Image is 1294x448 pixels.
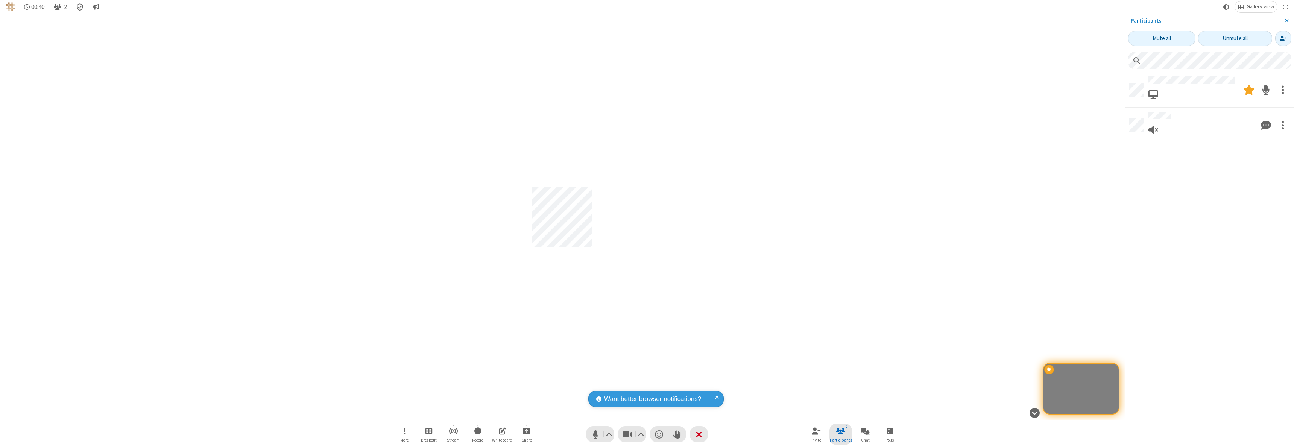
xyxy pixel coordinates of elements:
[447,438,460,442] span: Stream
[1131,17,1279,25] p: Participants
[878,424,901,445] button: Open poll
[1027,404,1042,422] button: Hide
[73,1,87,12] div: Meeting details Encryption enabled
[1198,31,1272,46] button: Unmute all
[50,1,70,12] button: Close participant list
[854,424,876,445] button: Open chat
[515,424,538,445] button: Start sharing
[1128,31,1195,46] button: Mute all
[31,3,44,11] span: 00:40
[844,423,850,430] div: 2
[690,426,708,442] button: End or leave meeting
[650,426,668,442] button: Send a reaction
[830,438,852,442] span: Participants
[393,424,416,445] button: Open menu
[586,426,614,442] button: Mute (⌘+Shift+A)
[1247,4,1274,10] span: Gallery view
[418,424,440,445] button: Manage Breakout Rooms
[421,438,437,442] span: Breakout
[472,438,484,442] span: Record
[1148,121,1159,138] button: Viewing only, no audio connected
[604,426,614,442] button: Audio settings
[1280,1,1291,12] button: Fullscreen
[522,438,532,442] span: Share
[1148,86,1159,103] button: Joined via web browser
[668,426,686,442] button: Raise hand
[1279,14,1294,28] button: Close sidebar
[442,424,465,445] button: Start streaming
[618,426,646,442] button: Stop video (⌘+Shift+V)
[491,424,513,445] button: Open shared whiteboard
[90,1,102,12] button: Conversation
[861,438,870,442] span: Chat
[811,438,821,442] span: Invite
[604,394,701,404] span: Want better browser notifications?
[21,1,48,12] div: Timer
[636,426,646,442] button: Video setting
[805,424,828,445] button: Invite participants (⌘+Shift+I)
[829,424,852,445] button: Close participant list
[1220,1,1232,12] button: Using system theme
[1275,31,1291,46] button: Invite
[64,3,67,11] span: 2
[400,438,409,442] span: More
[1235,1,1277,12] button: Change layout
[466,424,489,445] button: Start recording
[6,2,15,11] img: QA Selenium DO NOT DELETE OR CHANGE
[885,438,894,442] span: Polls
[492,438,512,442] span: Whiteboard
